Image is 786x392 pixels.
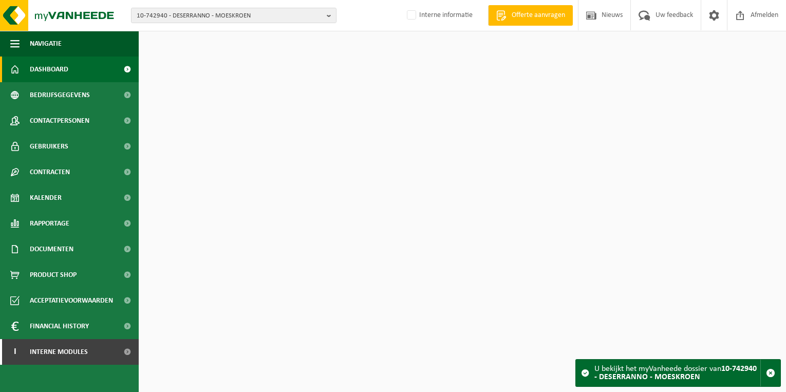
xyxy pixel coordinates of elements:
[30,236,73,262] span: Documenten
[30,262,77,288] span: Product Shop
[405,8,473,23] label: Interne informatie
[30,82,90,108] span: Bedrijfsgegevens
[30,288,113,313] span: Acceptatievoorwaarden
[30,339,88,365] span: Interne modules
[30,159,70,185] span: Contracten
[594,365,757,381] strong: 10-742940 - DESERRANNO - MOESKROEN
[10,339,20,365] span: I
[131,8,336,23] button: 10-742940 - DESERRANNO - MOESKROEN
[30,211,69,236] span: Rapportage
[30,134,68,159] span: Gebruikers
[509,10,568,21] span: Offerte aanvragen
[30,108,89,134] span: Contactpersonen
[488,5,573,26] a: Offerte aanvragen
[30,31,62,57] span: Navigatie
[30,313,89,339] span: Financial History
[137,8,323,24] span: 10-742940 - DESERRANNO - MOESKROEN
[30,57,68,82] span: Dashboard
[30,185,62,211] span: Kalender
[594,360,760,386] div: U bekijkt het myVanheede dossier van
